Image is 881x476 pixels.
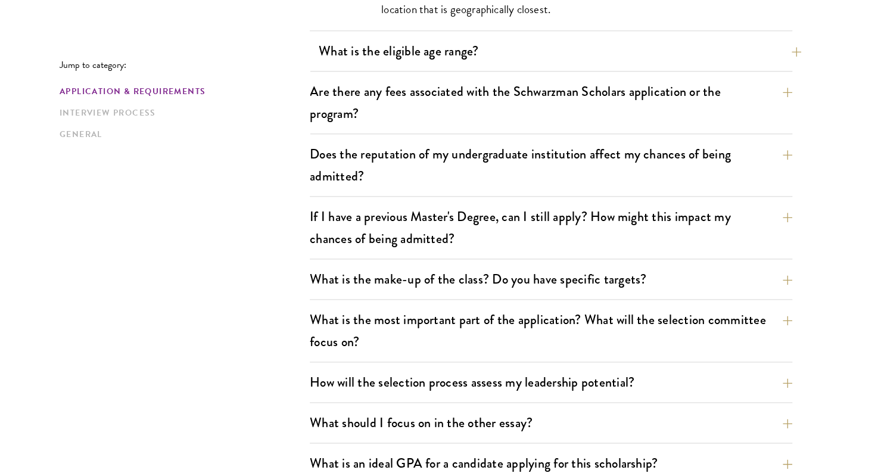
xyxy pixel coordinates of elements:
button: What is the most important part of the application? What will the selection committee focus on? [310,306,792,355]
button: How will the selection process assess my leadership potential? [310,369,792,396]
p: Jump to category: [60,60,310,70]
a: Application & Requirements [60,85,303,98]
button: What should I focus on in the other essay? [310,409,792,436]
button: If I have a previous Master's Degree, can I still apply? How might this impact my chances of bein... [310,203,792,252]
button: What is the make-up of the class? Do you have specific targets? [310,266,792,293]
button: Does the reputation of my undergraduate institution affect my chances of being admitted? [310,141,792,189]
a: General [60,128,303,141]
button: What is the eligible age range? [319,38,801,64]
button: Are there any fees associated with the Schwarzman Scholars application or the program? [310,78,792,127]
a: Interview Process [60,107,303,119]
